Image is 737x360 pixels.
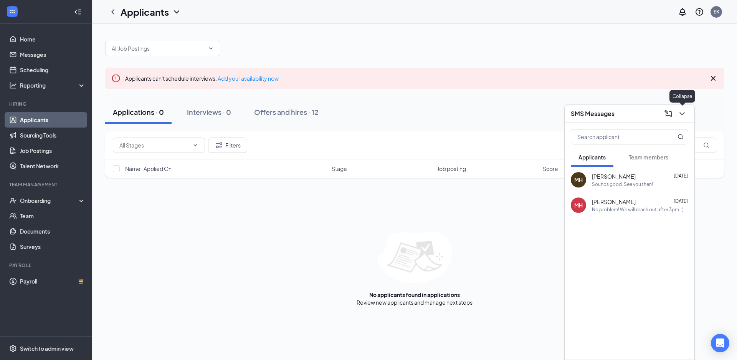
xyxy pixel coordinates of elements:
a: Home [20,32,86,47]
div: Applications · 0 [113,107,164,117]
svg: Analysis [9,81,17,89]
svg: Cross [709,74,718,83]
a: Job Postings [20,143,86,158]
div: Team Management [9,181,84,188]
div: EK [714,8,719,15]
a: Documents [20,224,86,239]
span: Applicants can't schedule interviews. [125,75,279,82]
a: Scheduling [20,62,86,78]
a: Applicants [20,112,86,128]
span: Applicants [578,154,606,161]
svg: Error [111,74,121,83]
h3: SMS Messages [571,109,615,118]
svg: QuestionInfo [695,7,704,17]
a: Talent Network [20,158,86,174]
button: Filter Filters [208,138,247,153]
span: Score [543,165,558,173]
div: MH [574,176,583,184]
a: Add your availability now [218,75,279,82]
svg: Settings [9,345,17,352]
span: Stage [332,165,347,173]
span: [DATE] [674,198,688,204]
input: Search applicant [571,129,662,144]
span: Name · Applied On [125,165,172,173]
div: Onboarding [20,197,79,204]
span: Job posting [437,165,466,173]
h1: Applicants [121,5,169,18]
div: MH [574,201,583,209]
svg: ChevronDown [172,7,181,17]
a: Messages [20,47,86,62]
span: [DATE] [674,173,688,179]
svg: ChevronDown [192,142,198,148]
svg: ChevronLeft [108,7,117,17]
svg: ChevronDown [678,109,687,118]
img: empty-state [377,232,452,283]
div: Hiring [9,101,84,107]
div: Offers and hires · 12 [254,107,319,117]
svg: MagnifyingGlass [703,142,709,148]
span: [PERSON_NAME] [592,198,636,206]
button: ChevronDown [676,108,688,120]
span: [PERSON_NAME] [592,173,636,180]
svg: Filter [215,141,224,150]
div: Reporting [20,81,86,89]
svg: ChevronDown [208,45,214,51]
svg: ComposeMessage [664,109,673,118]
a: Surveys [20,239,86,254]
svg: Collapse [74,8,82,16]
input: All Stages [119,141,189,149]
div: No problem! We will reach out after 3pm. :) [592,206,684,213]
div: Switch to admin view [20,345,74,352]
svg: WorkstreamLogo [8,8,16,15]
span: Team members [629,154,668,161]
button: ComposeMessage [662,108,674,120]
div: No applicants found in applications [369,291,460,299]
div: Collapse [669,90,695,103]
div: Review new applicants and manage next steps [357,299,473,306]
svg: UserCheck [9,197,17,204]
a: PayrollCrown [20,274,86,289]
a: Sourcing Tools [20,128,86,143]
div: Interviews · 0 [187,107,231,117]
div: Open Intercom Messenger [711,334,729,352]
svg: MagnifyingGlass [678,134,684,140]
a: Team [20,208,86,224]
div: Payroll [9,262,84,269]
div: Sounds good. See you then! [592,181,653,187]
input: All Job Postings [112,44,205,53]
svg: Notifications [678,7,687,17]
